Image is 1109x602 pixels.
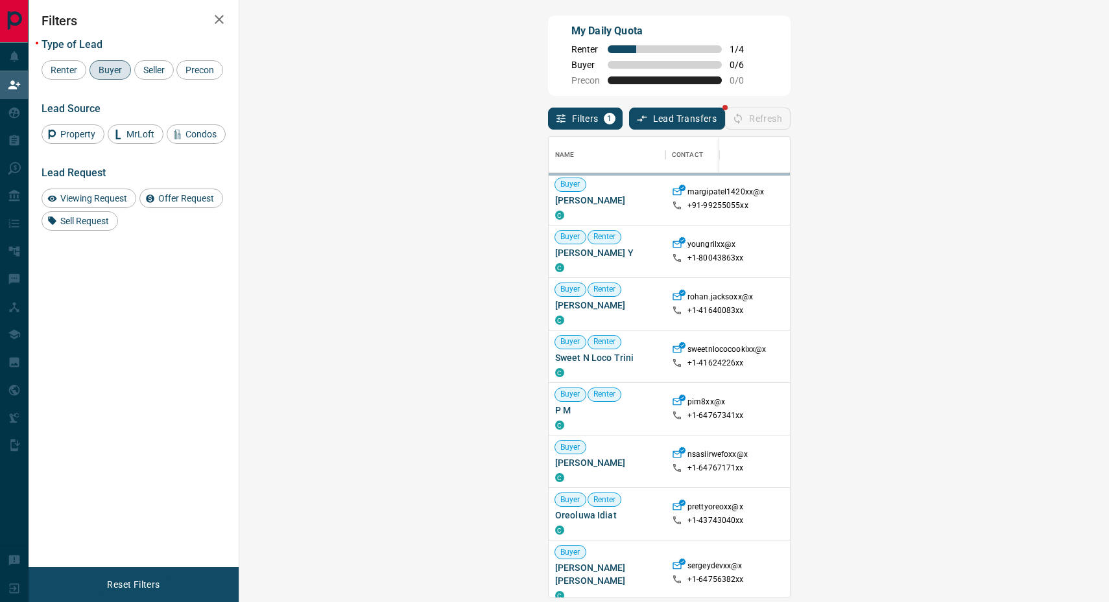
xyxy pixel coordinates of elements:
span: Offer Request [154,193,219,203]
div: condos.ca [555,591,564,600]
span: P M [555,404,659,417]
span: Lead Request [42,167,106,179]
div: Contact [672,137,703,173]
div: condos.ca [555,211,564,220]
span: [PERSON_NAME] [555,456,659,469]
span: 1 / 4 [730,44,758,54]
span: Viewing Request [56,193,132,203]
p: My Daily Quota [571,23,758,39]
span: Sell Request [56,216,113,226]
p: prettyoreoxx@x [687,502,743,515]
p: +1- 80043863xx [687,253,744,264]
span: Buyer [555,494,586,505]
button: Lead Transfers [629,108,726,130]
div: Condos [167,124,226,144]
button: Filters1 [548,108,623,130]
p: youngrilxx@x [687,239,736,253]
span: Precon [181,65,219,75]
button: Reset Filters [99,573,168,596]
span: 0 / 6 [730,60,758,70]
span: Buyer [555,442,586,453]
p: +1- 41640083xx [687,305,744,316]
span: Property [56,129,100,139]
p: pim8xx@x [687,397,725,410]
p: +1- 43743040xx [687,515,744,526]
div: Buyer [89,60,131,80]
span: Renter [588,284,621,295]
span: Buyer [555,547,586,558]
span: Seller [139,65,169,75]
span: Renter [588,389,621,400]
span: [PERSON_NAME] [PERSON_NAME] [555,561,659,587]
p: +1- 64756382xx [687,574,744,585]
p: nsasiirwefoxx@x [687,449,748,463]
span: Renter [571,44,600,54]
div: Name [549,137,665,173]
span: Buyer [555,336,586,347]
p: +1- 64767341xx [687,410,744,421]
span: Buyer [555,179,586,190]
span: Buyer [94,65,126,75]
h2: Filters [42,13,226,29]
p: margipatel1420xx@x [687,187,764,200]
p: +1- 41624226xx [687,358,744,369]
span: [PERSON_NAME] [555,194,659,207]
div: condos.ca [555,526,564,535]
p: sergeydevxx@x [687,561,743,574]
span: MrLoft [122,129,159,139]
span: Buyer [555,284,586,295]
span: Buyer [555,389,586,400]
div: Renter [42,60,86,80]
div: condos.ca [555,368,564,377]
span: 1 [605,114,614,123]
div: Viewing Request [42,189,136,208]
span: Buyer [555,231,586,242]
div: Contact [665,137,769,173]
p: sweetnlococookixx@x [687,344,766,358]
span: Condos [181,129,221,139]
span: [PERSON_NAME] [555,299,659,312]
span: Renter [588,231,621,242]
div: condos.ca [555,263,564,272]
p: rohan.jacksoxx@x [687,292,753,305]
div: Seller [134,60,174,80]
span: Precon [571,75,600,86]
div: Sell Request [42,211,118,231]
div: MrLoft [108,124,163,144]
span: Oreoluwa Idiat [555,509,659,522]
span: 0 / 0 [730,75,758,86]
span: Renter [46,65,82,75]
div: Name [555,137,575,173]
div: Property [42,124,104,144]
span: Renter [588,494,621,505]
p: +91- 99255055xx [687,200,748,211]
div: Precon [176,60,223,80]
span: Buyer [571,60,600,70]
div: Offer Request [139,189,223,208]
span: [PERSON_NAME] Y [555,246,659,259]
div: condos.ca [555,473,564,482]
span: Type of Lead [42,38,102,51]
div: condos.ca [555,316,564,325]
span: Renter [588,336,621,347]
div: condos.ca [555,421,564,430]
p: +1- 64767171xx [687,463,744,474]
span: Lead Source [42,102,101,115]
span: Sweet N Loco Trini [555,351,659,364]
